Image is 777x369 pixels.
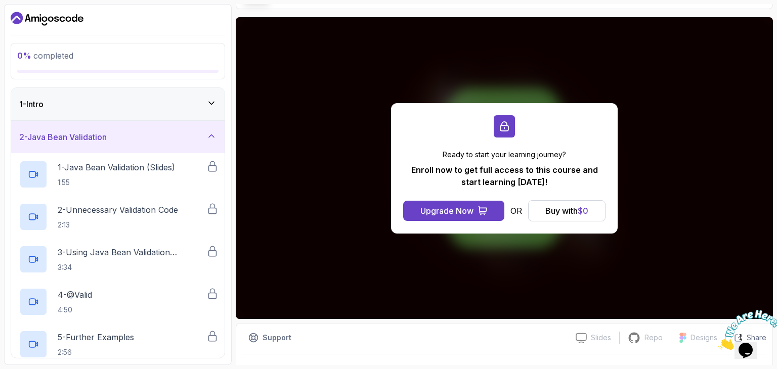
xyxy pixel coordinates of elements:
[714,306,777,354] iframe: chat widget
[19,160,217,189] button: 1-Java Bean Validation (Slides)1:55
[545,205,588,217] div: Buy with
[510,205,522,217] p: OR
[58,161,175,173] p: 1 - Java Bean Validation (Slides)
[403,150,606,160] p: Ready to start your learning journey?
[11,121,225,153] button: 2-Java Bean Validation
[17,51,31,61] span: 0 %
[58,220,178,230] p: 2:13
[58,262,206,272] p: 3:34
[19,245,217,273] button: 3-Using Java Bean Validation Annotations3:34
[19,330,217,358] button: 5-Further Examples2:56
[4,4,67,44] img: Chat attention grabber
[591,333,611,343] p: Slides
[19,98,44,110] h3: 1 - Intro
[4,4,8,13] span: 1
[11,11,83,27] a: Dashboard
[58,331,134,343] p: 5 - Further Examples
[58,246,206,258] p: 3 - Using Java Bean Validation Annotations
[19,203,217,231] button: 2-Unnecessary Validation Code2:13
[19,288,217,316] button: 4-@Valid4:50
[690,333,717,343] p: Designs
[11,88,225,120] button: 1-Intro
[528,200,606,221] button: Buy with$0
[58,305,92,315] p: 4:50
[242,330,297,346] button: Support button
[19,131,107,143] h3: 2 - Java Bean Validation
[58,347,134,357] p: 2:56
[420,205,473,217] div: Upgrade Now
[58,204,178,216] p: 2 - Unnecessary Validation Code
[644,333,663,343] p: Repo
[58,289,92,301] p: 4 - @Valid
[403,164,606,188] p: Enroll now to get full access to this course and start learning [DATE]!
[578,206,588,216] span: $ 0
[263,333,291,343] p: Support
[58,177,175,188] p: 1:55
[17,51,73,61] span: completed
[403,201,504,221] button: Upgrade Now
